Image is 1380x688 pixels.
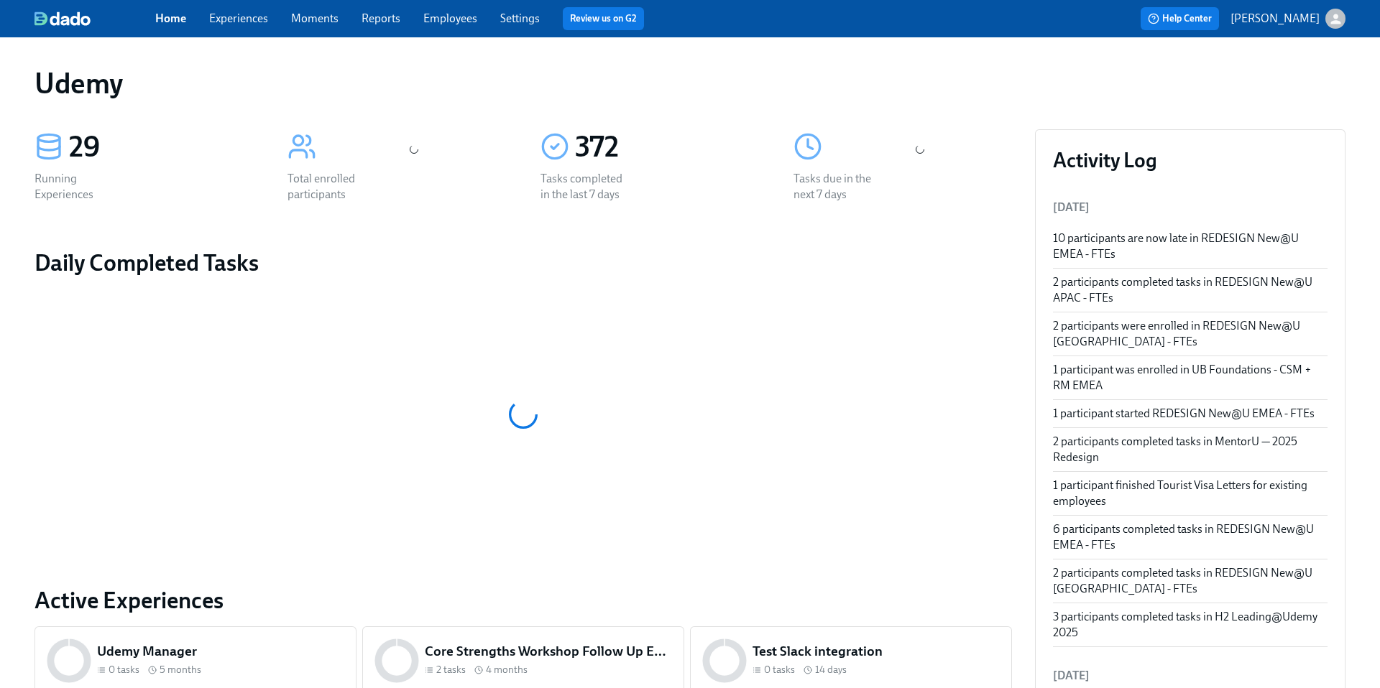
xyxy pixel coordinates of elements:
[1053,231,1328,262] div: 10 participants are now late in REDESIGN New@U EMEA - FTEs
[34,11,91,26] img: dado
[362,11,400,25] a: Reports
[563,7,644,30] button: Review us on G2
[287,171,379,203] div: Total enrolled participants
[1053,362,1328,394] div: 1 participant was enrolled in UB Foundations - CSM + RM EMEA
[1141,7,1219,30] button: Help Center
[793,171,885,203] div: Tasks due in the next 7 days
[1230,9,1345,29] button: [PERSON_NAME]
[34,248,1012,277] h2: Daily Completed Tasks
[291,11,339,25] a: Moments
[570,11,637,26] a: Review us on G2
[209,11,268,25] a: Experiences
[575,129,759,165] div: 372
[97,642,344,661] h5: Udemy Manager
[815,663,847,677] span: 14 days
[1053,318,1328,350] div: 2 participants were enrolled in REDESIGN New@U [GEOGRAPHIC_DATA] - FTEs
[486,663,528,677] span: 4 months
[425,642,672,661] h5: Core Strengths Workshop Follow Up Experience
[500,11,540,25] a: Settings
[160,663,201,677] span: 5 months
[109,663,139,677] span: 0 tasks
[69,129,253,165] div: 29
[1053,406,1328,422] div: 1 participant started REDESIGN New@U EMEA - FTEs
[423,11,477,25] a: Employees
[1053,478,1328,509] div: 1 participant finished Tourist Visa Letters for existing employees
[764,663,795,677] span: 0 tasks
[436,663,466,677] span: 2 tasks
[753,642,1000,661] h5: Test Slack integration
[1053,565,1328,597] div: 2 participants completed tasks in REDESIGN New@U [GEOGRAPHIC_DATA] - FTEs
[1230,11,1320,27] p: [PERSON_NAME]
[1053,521,1328,553] div: 6 participants completed tasks in REDESIGN New@U EMEA - FTEs
[1053,274,1328,306] div: 2 participants completed tasks in REDESIGN New@U APAC - FTEs
[540,171,632,203] div: Tasks completed in the last 7 days
[155,11,186,25] a: Home
[1053,147,1328,173] h3: Activity Log
[1148,11,1212,26] span: Help Center
[34,586,1012,615] a: Active Experiences
[1053,609,1328,641] div: 3 participants completed tasks in H2 Leading@Udemy 2025
[1053,434,1328,465] div: 2 participants completed tasks in MentorU — 2025 Redesign
[34,11,155,26] a: dado
[1053,200,1090,214] span: [DATE]
[34,171,126,203] div: Running Experiences
[34,66,123,101] h1: Udemy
